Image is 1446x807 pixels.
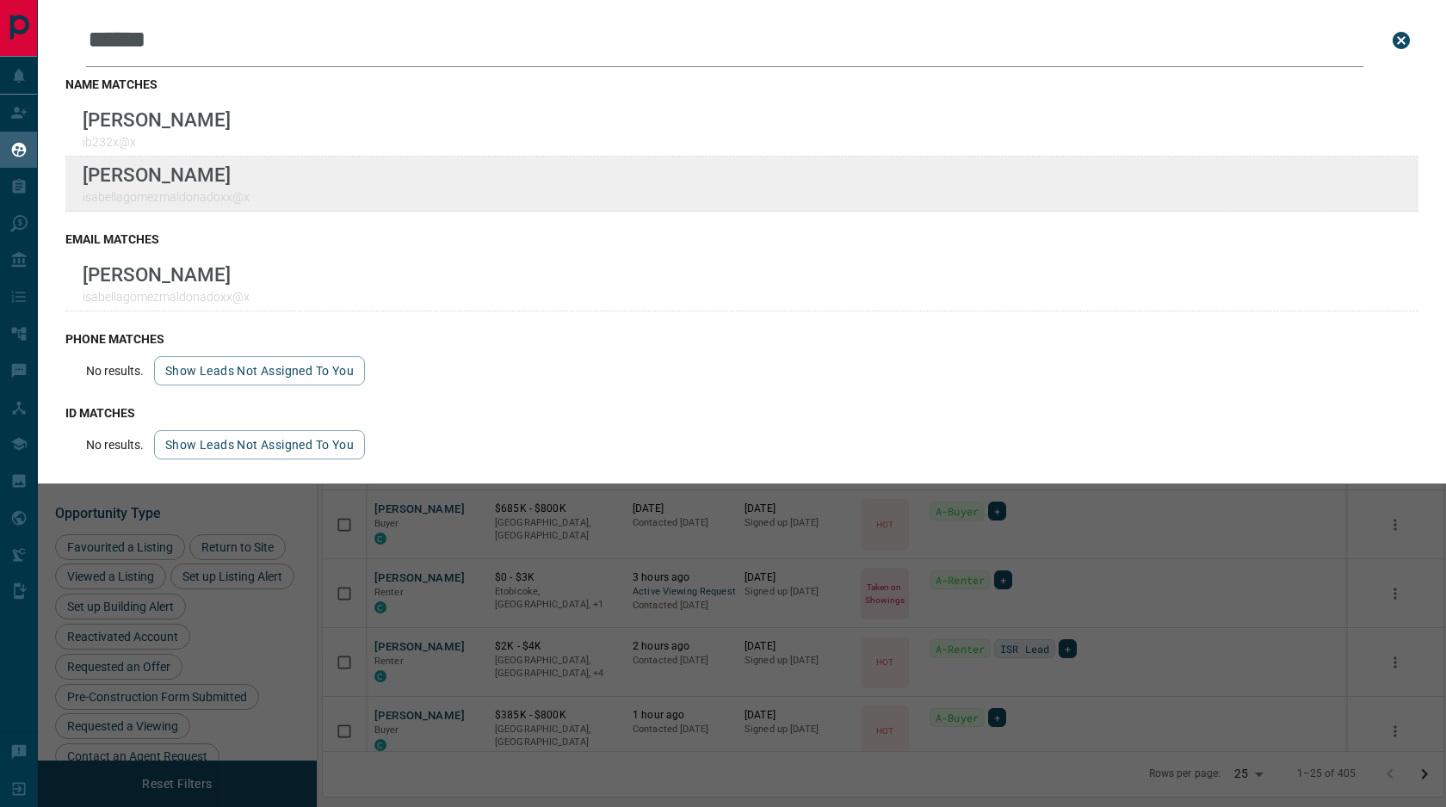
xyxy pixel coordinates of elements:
[83,290,250,304] p: isabellagomezmaldonadoxx@x
[154,430,365,459] button: show leads not assigned to you
[65,406,1418,420] h3: id matches
[65,332,1418,346] h3: phone matches
[83,108,231,131] p: [PERSON_NAME]
[154,356,365,385] button: show leads not assigned to you
[83,263,250,286] p: [PERSON_NAME]
[65,77,1418,91] h3: name matches
[65,232,1418,246] h3: email matches
[1384,23,1418,58] button: close search bar
[83,190,250,204] p: isabellagomezmaldonadoxx@x
[86,438,144,452] p: No results.
[83,163,250,186] p: [PERSON_NAME]
[86,364,144,378] p: No results.
[83,135,231,149] p: ib232x@x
